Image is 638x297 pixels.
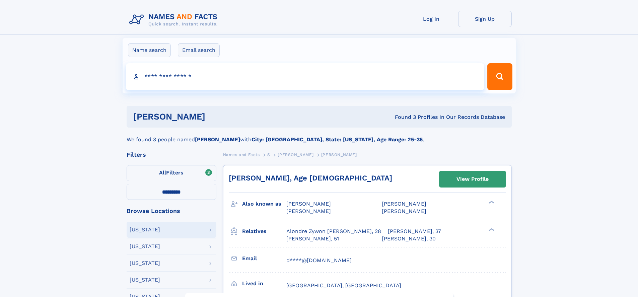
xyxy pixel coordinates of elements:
[278,150,313,159] a: [PERSON_NAME]
[487,200,495,205] div: ❯
[229,174,392,182] a: [PERSON_NAME], Age [DEMOGRAPHIC_DATA]
[286,282,401,289] span: [GEOGRAPHIC_DATA], [GEOGRAPHIC_DATA]
[242,278,286,289] h3: Lived in
[321,152,357,157] span: [PERSON_NAME]
[159,169,166,176] span: All
[127,128,512,144] div: We found 3 people named with .
[458,11,512,27] a: Sign Up
[130,261,160,266] div: [US_STATE]
[223,150,260,159] a: Names and Facts
[242,226,286,237] h3: Relatives
[130,277,160,283] div: [US_STATE]
[126,63,485,90] input: search input
[267,150,270,159] a: S
[278,152,313,157] span: [PERSON_NAME]
[388,228,441,235] a: [PERSON_NAME], 37
[133,113,300,121] h1: [PERSON_NAME]
[242,253,286,264] h3: Email
[252,136,423,143] b: City: [GEOGRAPHIC_DATA], State: [US_STATE], Age Range: 25-35
[487,63,512,90] button: Search Button
[286,235,339,242] a: [PERSON_NAME], 51
[286,208,331,214] span: [PERSON_NAME]
[127,165,216,181] label: Filters
[130,227,160,232] div: [US_STATE]
[382,208,426,214] span: [PERSON_NAME]
[195,136,240,143] b: [PERSON_NAME]
[127,11,223,29] img: Logo Names and Facts
[128,43,171,57] label: Name search
[382,235,436,242] a: [PERSON_NAME], 30
[487,227,495,232] div: ❯
[382,201,426,207] span: [PERSON_NAME]
[405,11,458,27] a: Log In
[130,244,160,249] div: [US_STATE]
[286,201,331,207] span: [PERSON_NAME]
[300,114,505,121] div: Found 3 Profiles In Our Records Database
[439,171,506,187] a: View Profile
[127,208,216,214] div: Browse Locations
[267,152,270,157] span: S
[286,228,381,235] a: Alondre Zywon [PERSON_NAME], 28
[127,152,216,158] div: Filters
[178,43,220,57] label: Email search
[242,198,286,210] h3: Also known as
[456,171,489,187] div: View Profile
